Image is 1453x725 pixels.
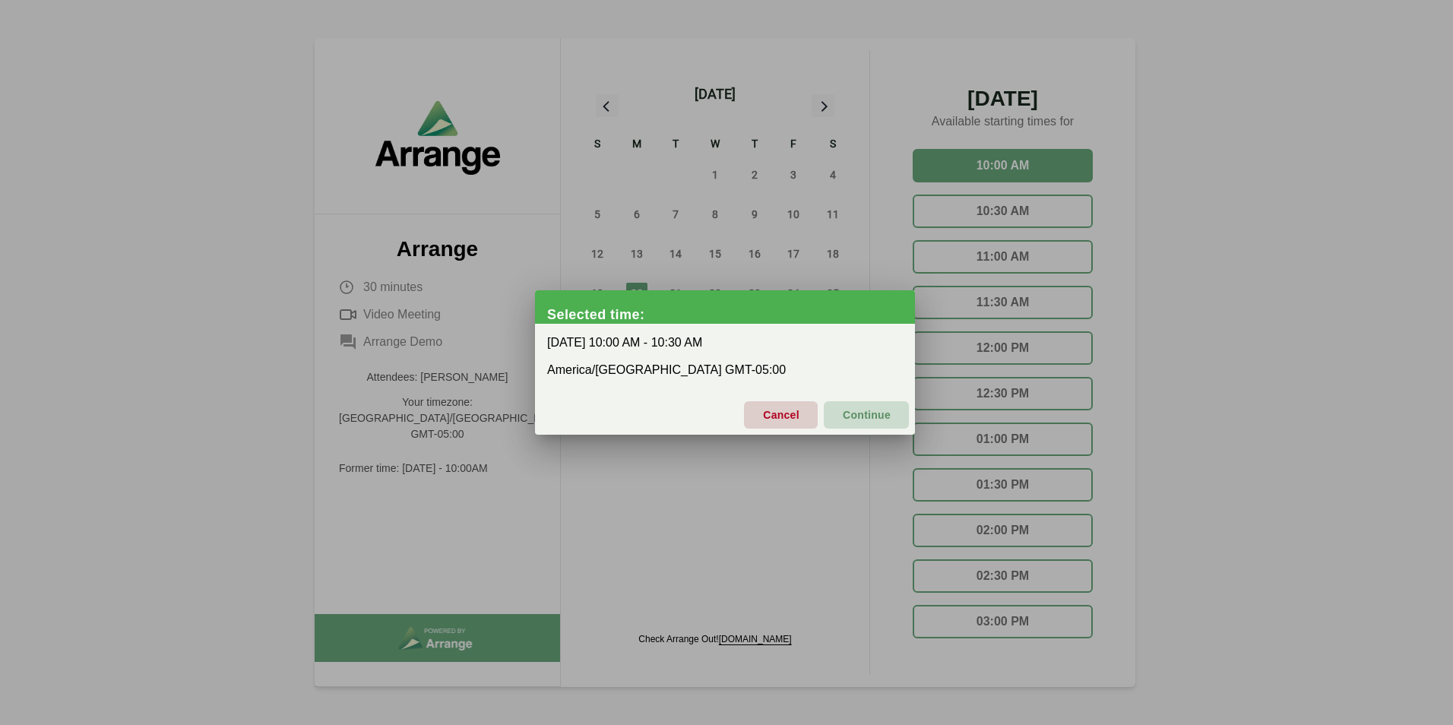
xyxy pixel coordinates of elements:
[744,401,818,429] button: Cancel
[762,399,799,431] span: Cancel
[842,399,891,431] span: Continue
[547,307,915,322] div: Selected time:
[824,401,909,429] button: Continue
[535,324,915,389] div: [DATE] 10:00 AM - 10:30 AM America/[GEOGRAPHIC_DATA] GMT-05:00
